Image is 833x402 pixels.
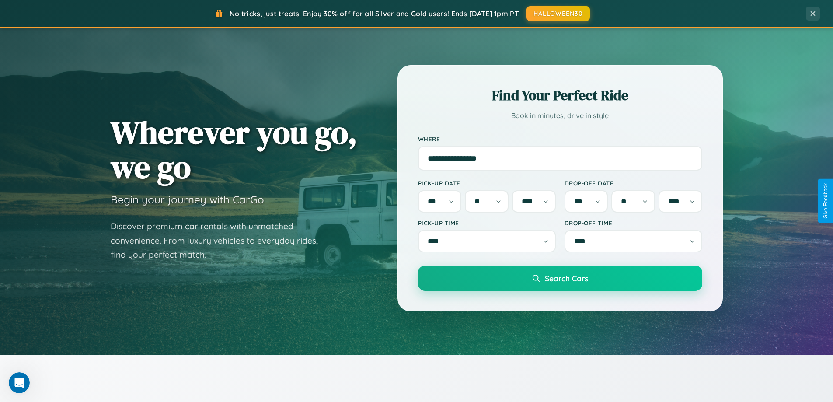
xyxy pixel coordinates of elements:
[230,9,520,18] span: No tricks, just treats! Enjoy 30% off for all Silver and Gold users! Ends [DATE] 1pm PT.
[418,179,556,187] label: Pick-up Date
[418,219,556,227] label: Pick-up Time
[526,6,590,21] button: HALLOWEEN30
[111,115,357,184] h1: Wherever you go, we go
[111,219,329,262] p: Discover premium car rentals with unmatched convenience. From luxury vehicles to everyday rides, ...
[111,193,264,206] h3: Begin your journey with CarGo
[9,372,30,393] iframe: Intercom live chat
[565,179,702,187] label: Drop-off Date
[565,219,702,227] label: Drop-off Time
[418,266,702,291] button: Search Cars
[418,135,702,143] label: Where
[545,273,588,283] span: Search Cars
[823,183,829,219] div: Give Feedback
[418,109,702,122] p: Book in minutes, drive in style
[418,86,702,105] h2: Find Your Perfect Ride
